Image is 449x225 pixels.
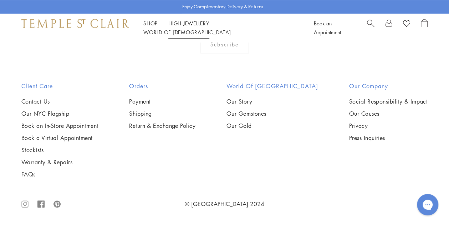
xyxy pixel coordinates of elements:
[314,20,341,36] a: Book an Appointment
[21,19,129,27] img: Temple St. Clair
[21,122,98,130] a: Book an In-Store Appointment
[21,110,98,117] a: Our NYC Flagship
[21,82,98,90] h2: Client Care
[349,134,428,142] a: Press Inquiries
[21,97,98,105] a: Contact Us
[143,20,158,27] a: ShopShop
[21,146,98,154] a: Stockists
[421,19,428,37] a: Open Shopping Bag
[182,3,263,10] p: Enjoy Complimentary Delivery & Returns
[226,82,318,90] h2: World of [GEOGRAPHIC_DATA]
[349,122,428,130] a: Privacy
[21,158,98,166] a: Warranty & Repairs
[143,19,298,37] nav: Main navigation
[226,97,318,105] a: Our Story
[21,134,98,142] a: Book a Virtual Appointment
[21,170,98,178] a: FAQs
[200,35,249,53] div: Subscribe
[413,191,442,218] iframe: Gorgias live chat messenger
[129,82,195,90] h2: Orders
[226,122,318,130] a: Our Gold
[129,110,195,117] a: Shipping
[349,97,428,105] a: Social Responsibility & Impact
[143,29,231,36] a: World of [DEMOGRAPHIC_DATA]World of [DEMOGRAPHIC_DATA]
[226,110,318,117] a: Our Gemstones
[129,122,195,130] a: Return & Exchange Policy
[403,19,410,30] a: View Wishlist
[185,200,264,208] a: © [GEOGRAPHIC_DATA] 2024
[349,82,428,90] h2: Our Company
[349,110,428,117] a: Our Causes
[168,20,209,27] a: High JewelleryHigh Jewellery
[129,97,195,105] a: Payment
[367,19,374,37] a: Search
